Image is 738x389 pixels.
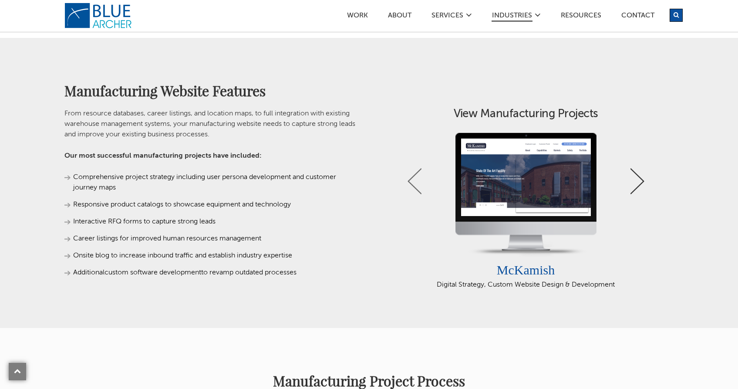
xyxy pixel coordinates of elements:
li: Interactive RFQ forms to capture strong leads [64,216,361,227]
a: Work [347,12,368,21]
li: Comprehensive project strategy including user persona development and customer journey maps [64,172,361,193]
h2: Manufacturing Project Process [64,374,674,388]
p: From resource databases, career listings, and location maps, to full integration with existing wa... [64,108,361,140]
a: ABOUT [388,12,412,21]
a: Industries [492,12,532,22]
a: Next [630,168,644,194]
a: Contact [621,12,655,21]
h2: Manufacturing Website Features [64,84,361,98]
li: Onsite blog to increase inbound traffic and establish industry expertise [64,250,361,261]
a: logo [64,3,134,29]
div: Digital Strategy, Custom Website Design & Development [378,280,674,290]
a: Resources [560,12,602,21]
a: McKamish [497,263,555,277]
a: SERVICES [431,12,464,21]
li: Responsive product catalogs to showcase equipment and technology [64,200,361,210]
h3: View Manufacturing Projects [378,108,674,120]
strong: Our most successful manufacturing projects have included: [64,152,262,159]
a: custom software development [104,269,201,276]
li: Career listings for improved human resources management [64,233,361,244]
a: Previous [408,168,421,194]
li: Additional to revamp outdated processes [64,267,361,278]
